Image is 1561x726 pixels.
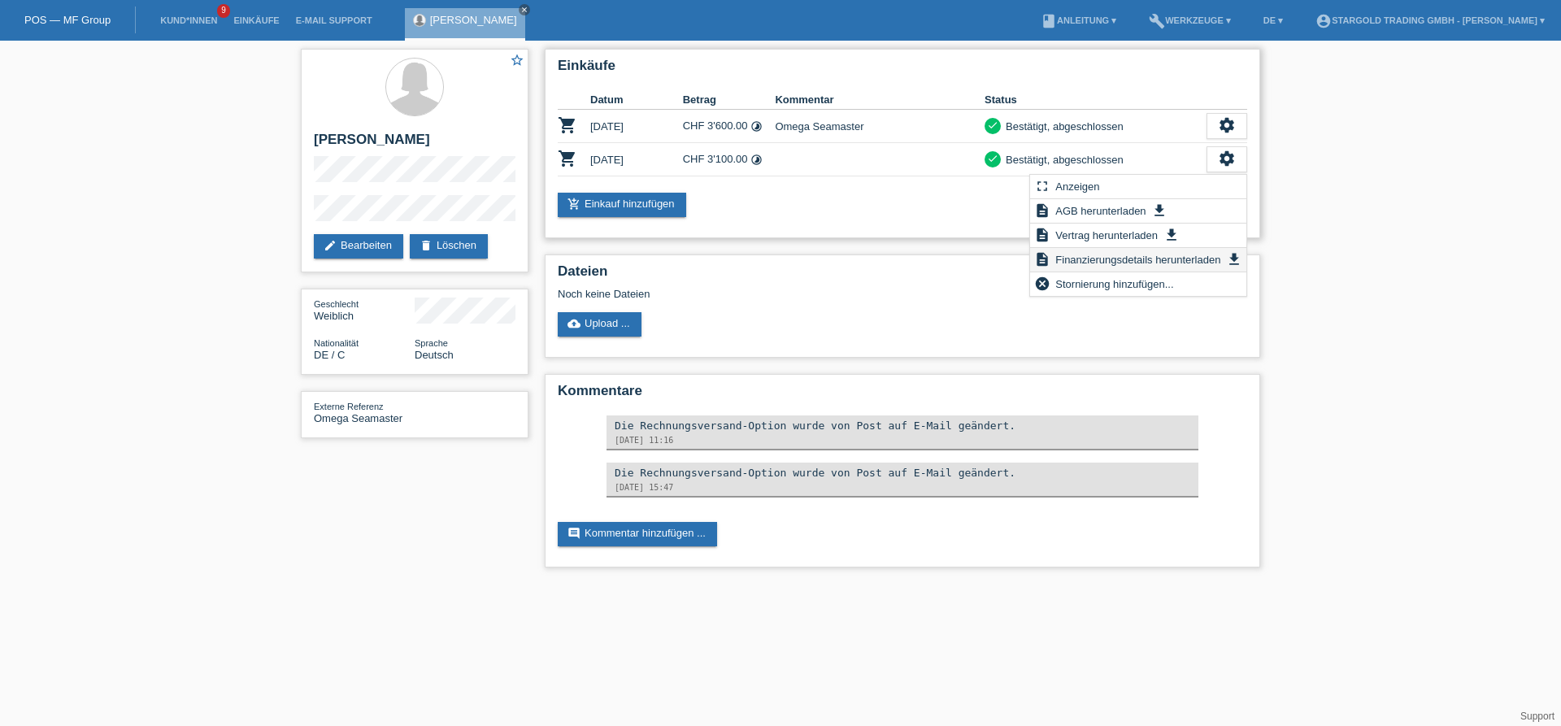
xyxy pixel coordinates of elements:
[1520,711,1554,722] a: Support
[750,154,763,166] i: Fixe Raten (36 Raten)
[683,143,776,176] td: CHF 3'100.00
[567,527,580,540] i: comment
[615,436,1190,445] div: [DATE] 11:16
[324,239,337,252] i: edit
[558,312,641,337] a: cloud_uploadUpload ...
[24,14,111,26] a: POS — MF Group
[558,288,1054,300] div: Noch keine Dateien
[615,467,1190,479] div: Die Rechnungsversand-Option wurde von Post auf E-Mail geändert.
[217,4,230,18] span: 9
[615,420,1190,432] div: Die Rechnungsversand-Option wurde von Post auf E-Mail geändert.
[558,58,1247,82] h2: Einkäufe
[430,14,517,26] a: [PERSON_NAME]
[314,299,359,309] span: Geschlecht
[1033,15,1124,25] a: bookAnleitung ▾
[314,132,515,156] h2: [PERSON_NAME]
[987,153,998,164] i: check
[590,110,683,143] td: [DATE]
[1307,15,1553,25] a: account_circleStargold Trading GmbH - [PERSON_NAME] ▾
[558,193,686,217] a: add_shopping_cartEinkauf hinzufügen
[558,263,1247,288] h2: Dateien
[314,234,403,259] a: editBearbeiten
[775,110,985,143] td: Omega Seamaster
[590,90,683,110] th: Datum
[615,483,1190,492] div: [DATE] 15:47
[1001,118,1124,135] div: Bestätigt, abgeschlossen
[985,90,1207,110] th: Status
[1041,13,1057,29] i: book
[567,198,580,211] i: add_shopping_cart
[1163,227,1180,243] i: get_app
[1053,176,1102,196] span: Anzeigen
[415,338,448,348] span: Sprache
[1053,201,1148,220] span: AGB herunterladen
[314,338,359,348] span: Nationalität
[1149,13,1165,29] i: build
[415,349,454,361] span: Deutsch
[683,110,776,143] td: CHF 3'600.00
[1151,202,1167,219] i: get_app
[1034,202,1050,219] i: description
[1218,150,1236,167] i: settings
[1315,13,1332,29] i: account_circle
[288,15,380,25] a: E-Mail Support
[510,53,524,70] a: star_border
[420,239,433,252] i: delete
[510,53,524,67] i: star_border
[519,4,530,15] a: close
[558,383,1247,407] h2: Kommentare
[1255,15,1291,25] a: DE ▾
[558,115,577,135] i: POSP00018024
[314,349,345,361] span: Deutschland / C / 12.03.2008
[590,143,683,176] td: [DATE]
[1001,151,1124,168] div: Bestätigt, abgeschlossen
[314,402,384,411] span: Externe Referenz
[750,120,763,133] i: Fixe Raten (48 Raten)
[1053,225,1160,245] span: Vertrag herunterladen
[314,298,415,322] div: Weiblich
[520,6,528,14] i: close
[683,90,776,110] th: Betrag
[225,15,287,25] a: Einkäufe
[314,400,415,424] div: Omega Seamaster
[152,15,225,25] a: Kund*innen
[1141,15,1239,25] a: buildWerkzeuge ▾
[1034,178,1050,194] i: fullscreen
[410,234,488,259] a: deleteLöschen
[558,149,577,168] i: POSP00028113
[775,90,985,110] th: Kommentar
[987,120,998,131] i: check
[558,522,717,546] a: commentKommentar hinzufügen ...
[567,317,580,330] i: cloud_upload
[1034,227,1050,243] i: description
[1218,116,1236,134] i: settings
